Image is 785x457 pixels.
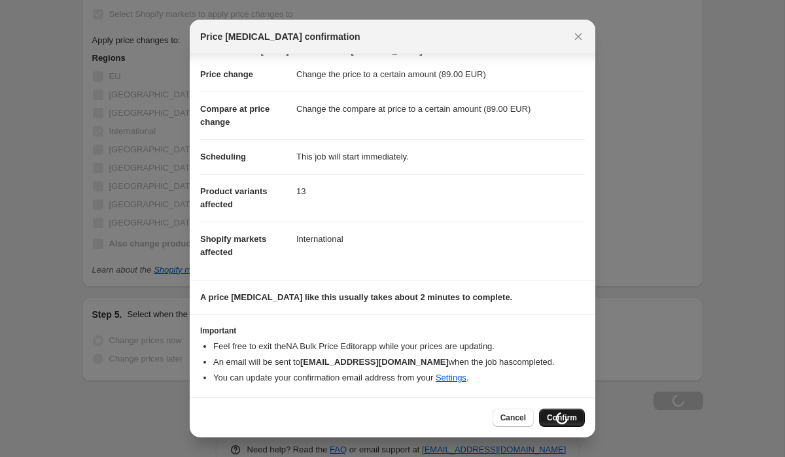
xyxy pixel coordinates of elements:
dd: This job will start immediately. [296,139,585,174]
li: An email will be sent to when the job has completed . [213,356,585,369]
a: Settings [436,373,466,382]
b: A price [MEDICAL_DATA] like this usually takes about 2 minutes to complete. [200,292,512,302]
span: Price [MEDICAL_DATA] confirmation [200,30,360,43]
dd: 13 [296,174,585,209]
h3: Important [200,326,585,336]
span: Cancel [500,413,526,423]
button: Close [569,27,587,46]
span: Scheduling [200,152,246,161]
li: You can update your confirmation email address from your . [213,371,585,384]
dd: Change the compare at price to a certain amount (89.00 EUR) [296,92,585,126]
span: Product variants affected [200,186,268,209]
dd: Change the price to a certain amount (89.00 EUR) [296,58,585,92]
li: Feel free to exit the NA Bulk Price Editor app while your prices are updating. [213,340,585,353]
span: Compare at price change [200,104,270,127]
button: Cancel [493,409,534,427]
span: Shopify markets affected [200,234,266,257]
b: [EMAIL_ADDRESS][DOMAIN_NAME] [300,357,449,367]
span: Price change [200,69,253,79]
dd: International [296,222,585,256]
